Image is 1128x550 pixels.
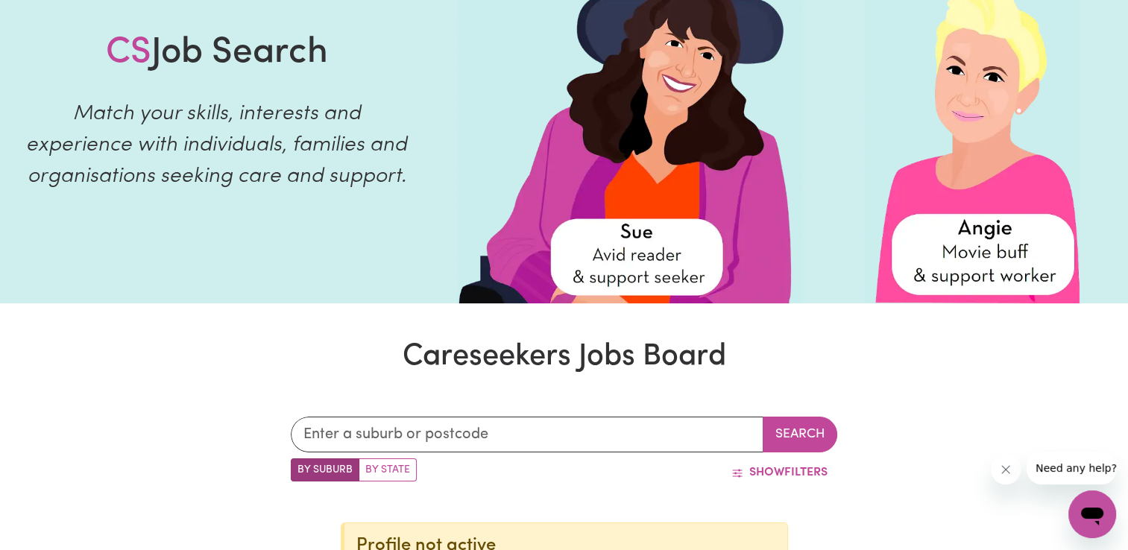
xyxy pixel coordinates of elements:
[291,458,359,481] label: Search by suburb/post code
[991,455,1021,484] iframe: Close message
[763,417,837,452] button: Search
[749,467,784,478] span: Show
[1027,452,1116,484] iframe: Message from company
[106,32,328,75] h1: Job Search
[359,458,417,481] label: Search by state
[1068,490,1116,538] iframe: Button to launch messaging window
[9,10,90,22] span: Need any help?
[291,417,763,452] input: Enter a suburb or postcode
[18,98,415,192] p: Match your skills, interests and experience with individuals, families and organisations seeking ...
[722,458,837,487] button: ShowFilters
[106,35,151,71] span: CS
